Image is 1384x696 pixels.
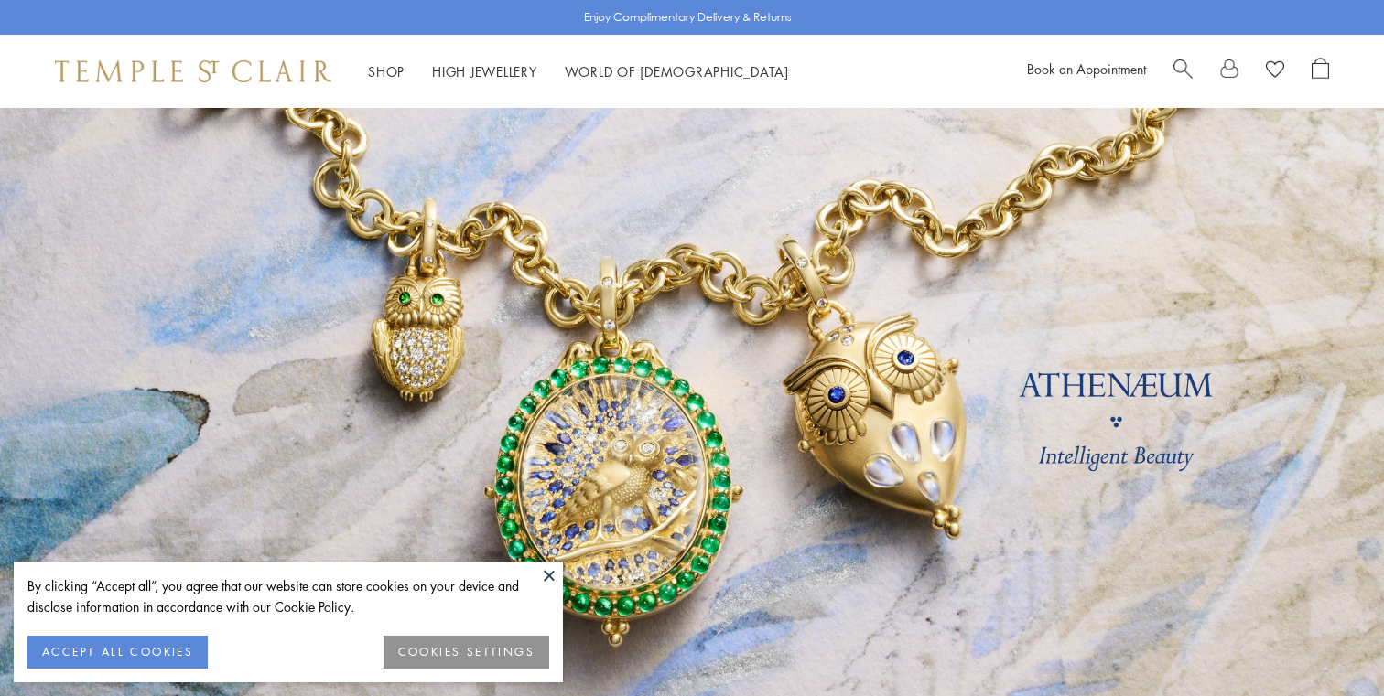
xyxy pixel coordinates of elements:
a: Search [1173,58,1193,85]
button: COOKIES SETTINGS [384,636,549,669]
a: View Wishlist [1266,58,1284,85]
p: Enjoy Complimentary Delivery & Returns [584,8,792,27]
nav: Main navigation [368,60,789,83]
a: Open Shopping Bag [1312,58,1329,85]
button: ACCEPT ALL COOKIES [27,636,208,669]
a: Book an Appointment [1027,59,1146,78]
a: ShopShop [368,62,405,80]
a: World of [DEMOGRAPHIC_DATA]World of [DEMOGRAPHIC_DATA] [565,62,789,80]
a: High JewelleryHigh Jewellery [432,62,537,80]
img: Temple St. Clair [55,60,331,82]
div: By clicking “Accept all”, you agree that our website can store cookies on your device and disclos... [27,575,549,617]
